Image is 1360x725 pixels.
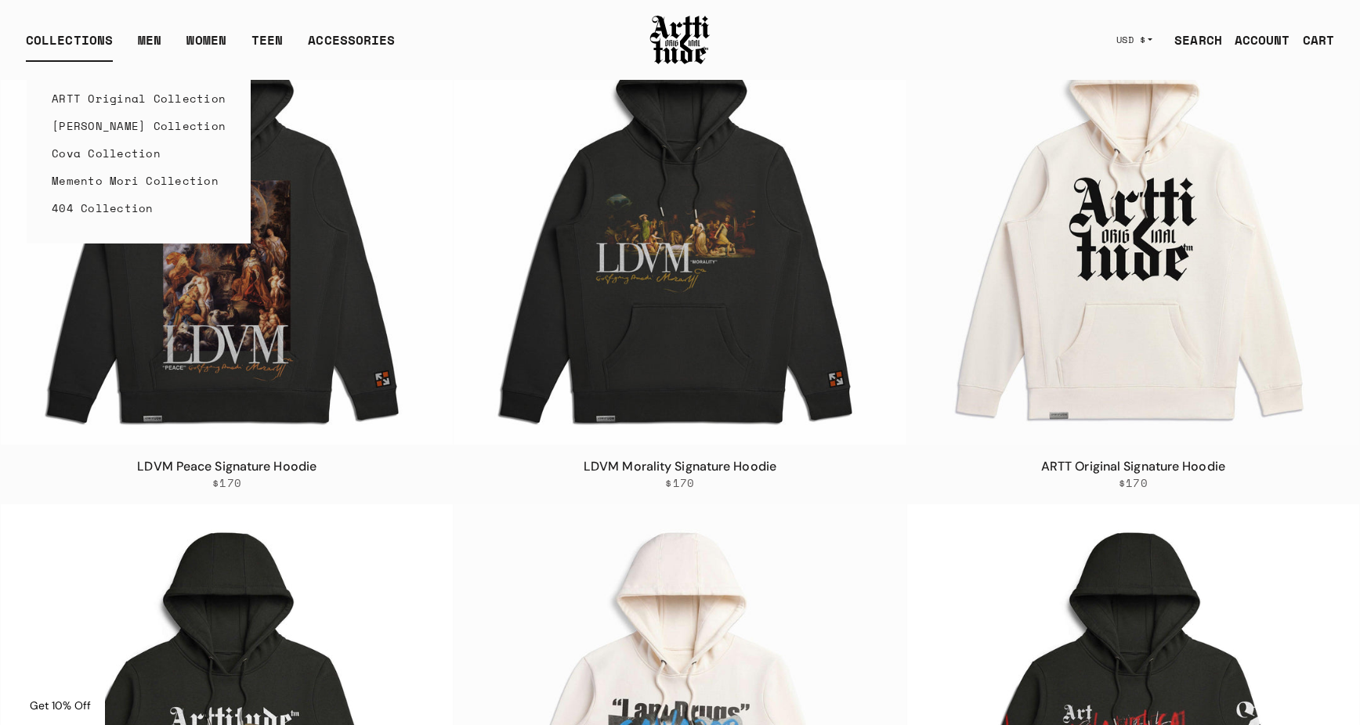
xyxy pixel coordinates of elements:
a: 404 Collection [52,194,226,222]
div: Get 10% Off [16,686,105,725]
a: MEN [138,31,161,62]
div: COLLECTIONS [26,31,113,62]
a: ARTT Original Collection [52,85,226,112]
a: [PERSON_NAME] Collection [52,112,226,139]
span: USD $ [1116,34,1146,46]
a: SEARCH [1162,24,1222,56]
div: ACCESSORIES [308,31,395,62]
a: Memento Mori Collection [52,167,226,194]
a: TEEN [251,31,283,62]
a: LDVM Peace Signature Hoodie [137,458,316,474]
img: Arttitude [649,13,711,67]
div: CART [1303,31,1334,49]
ul: Main navigation [13,31,407,62]
a: Cova Collection [52,139,226,167]
span: $170 [1119,476,1148,490]
a: ACCOUNT [1222,24,1290,56]
a: ARTT Original Signature Hoodie [1041,458,1225,474]
span: Get 10% Off [30,698,91,712]
a: LDVM Morality Signature Hoodie [584,458,776,474]
a: Open cart [1290,24,1334,56]
button: USD $ [1107,23,1163,57]
span: $170 [665,476,694,490]
span: $170 [212,476,241,490]
a: WOMEN [186,31,226,62]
